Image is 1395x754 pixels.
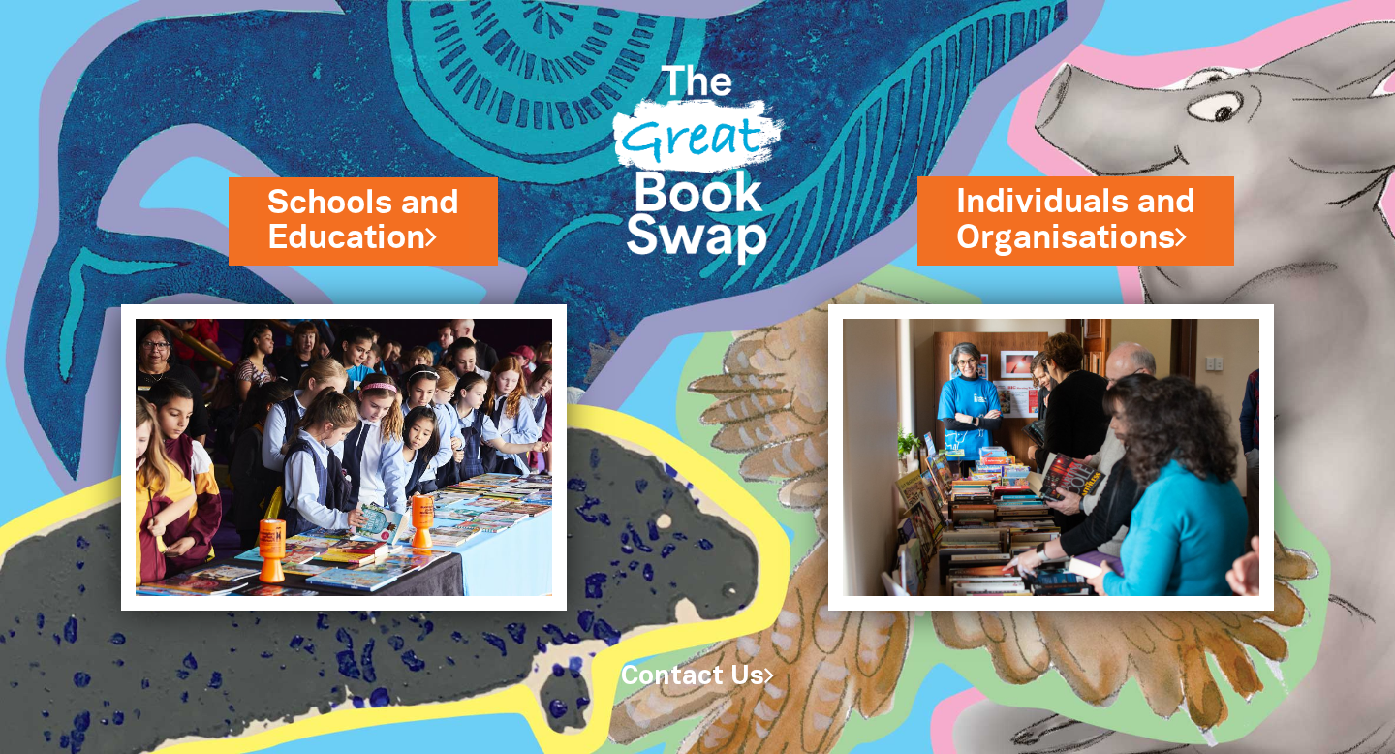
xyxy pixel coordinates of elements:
[828,304,1274,611] img: Individuals and Organisations
[121,304,567,611] img: Schools and Education
[596,23,799,294] img: Great Bookswap logo
[621,665,774,689] a: Contact Us
[956,179,1195,261] a: Individuals andOrganisations
[267,180,459,262] a: Schools andEducation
